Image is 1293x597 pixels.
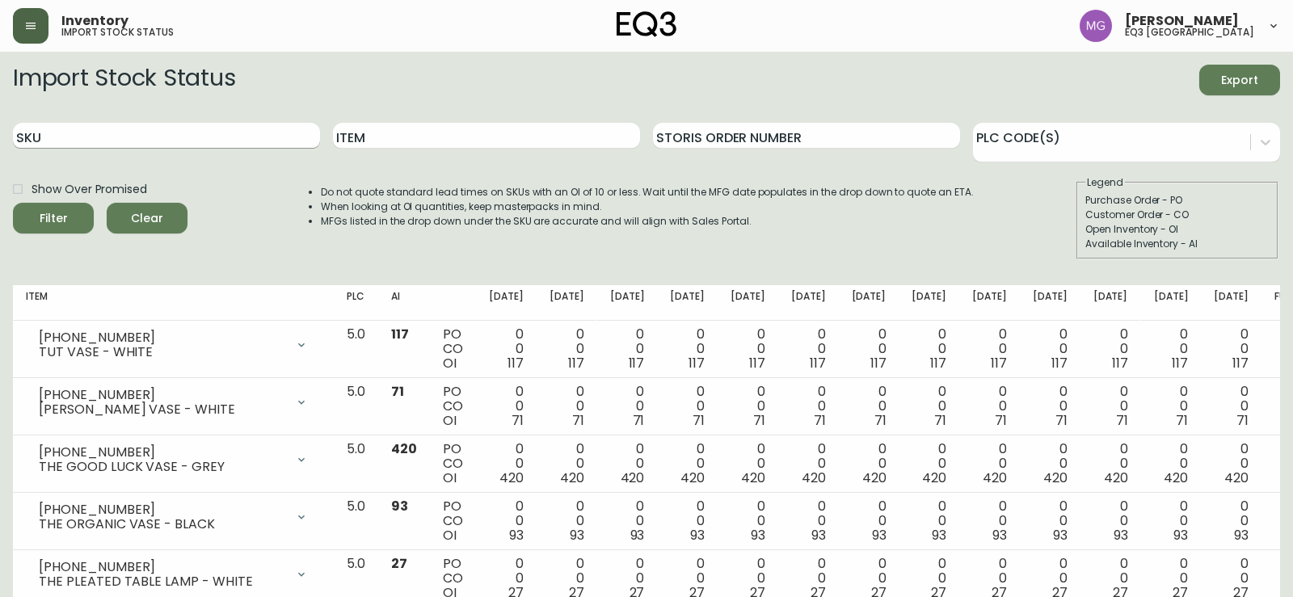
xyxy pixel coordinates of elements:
[39,460,285,474] div: THE GOOD LUCK VASE - GREY
[731,442,765,486] div: 0 0
[617,11,676,37] img: logo
[657,285,718,321] th: [DATE]
[1172,354,1188,372] span: 117
[912,442,946,486] div: 0 0
[334,285,378,321] th: PLC
[26,499,321,535] div: [PHONE_NUMBER]THE ORGANIC VASE - BLACK
[1236,411,1249,430] span: 71
[1053,526,1068,544] span: 93
[1093,327,1128,371] div: 0 0
[476,285,537,321] th: [DATE]
[1051,354,1068,372] span: 117
[874,411,887,430] span: 71
[39,445,285,460] div: [PHONE_NUMBER]
[550,442,584,486] div: 0 0
[26,327,321,363] div: [PHONE_NUMBER]TUT VASE - WHITE
[512,411,524,430] span: 71
[899,285,959,321] th: [DATE]
[1164,469,1188,487] span: 420
[1093,499,1128,543] div: 0 0
[321,214,974,229] li: MFGs listed in the drop down under the SKU are accurate and will align with Sales Portal.
[508,354,524,372] span: 117
[1224,469,1249,487] span: 420
[802,469,826,487] span: 420
[39,330,285,345] div: [PHONE_NUMBER]
[959,285,1020,321] th: [DATE]
[550,327,584,371] div: 0 0
[39,517,285,532] div: THE ORGANIC VASE - BLACK
[629,354,645,372] span: 117
[930,354,946,372] span: 117
[334,321,378,378] td: 5.0
[852,442,887,486] div: 0 0
[670,327,705,371] div: 0 0
[443,354,457,372] span: OI
[992,526,1007,544] span: 93
[741,469,765,487] span: 420
[610,442,645,486] div: 0 0
[391,325,409,343] span: 117
[870,354,887,372] span: 117
[334,493,378,550] td: 5.0
[1141,285,1202,321] th: [DATE]
[391,497,408,515] span: 93
[1214,385,1249,428] div: 0 0
[751,526,765,544] span: 93
[852,327,887,371] div: 0 0
[852,499,887,543] div: 0 0
[778,285,839,321] th: [DATE]
[572,411,584,430] span: 71
[334,378,378,435] td: 5.0
[1020,285,1080,321] th: [DATE]
[1214,442,1249,486] div: 0 0
[991,354,1007,372] span: 117
[1093,442,1128,486] div: 0 0
[934,411,946,430] span: 71
[670,385,705,428] div: 0 0
[1080,285,1141,321] th: [DATE]
[443,442,463,486] div: PO CO
[597,285,658,321] th: [DATE]
[550,385,584,428] div: 0 0
[1125,15,1239,27] span: [PERSON_NAME]
[61,27,174,37] h5: import stock status
[39,502,285,517] div: [PHONE_NUMBER]
[489,385,524,428] div: 0 0
[1154,385,1189,428] div: 0 0
[1199,65,1280,95] button: Export
[61,15,128,27] span: Inventory
[610,385,645,428] div: 0 0
[1154,442,1189,486] div: 0 0
[39,388,285,402] div: [PHONE_NUMBER]
[749,354,765,372] span: 117
[13,285,334,321] th: Item
[791,499,826,543] div: 0 0
[839,285,899,321] th: [DATE]
[1093,385,1128,428] div: 0 0
[1043,469,1068,487] span: 420
[791,442,826,486] div: 0 0
[391,382,404,401] span: 71
[1085,222,1270,237] div: Open Inventory - OI
[1116,411,1128,430] span: 71
[1080,10,1112,42] img: de8837be2a95cd31bb7c9ae23fe16153
[1154,499,1189,543] div: 0 0
[489,442,524,486] div: 0 0
[852,385,887,428] div: 0 0
[120,208,175,229] span: Clear
[912,327,946,371] div: 0 0
[610,327,645,371] div: 0 0
[1055,411,1068,430] span: 71
[972,327,1007,371] div: 0 0
[443,526,457,544] span: OI
[862,469,887,487] span: 420
[391,554,407,573] span: 27
[321,200,974,214] li: When looking at OI quantities, keep masterpacks in mind.
[26,557,321,592] div: [PHONE_NUMBER]THE PLEATED TABLE LAMP - WHITE
[1154,327,1189,371] div: 0 0
[791,385,826,428] div: 0 0
[630,526,645,544] span: 93
[1112,354,1128,372] span: 117
[912,499,946,543] div: 0 0
[972,442,1007,486] div: 0 0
